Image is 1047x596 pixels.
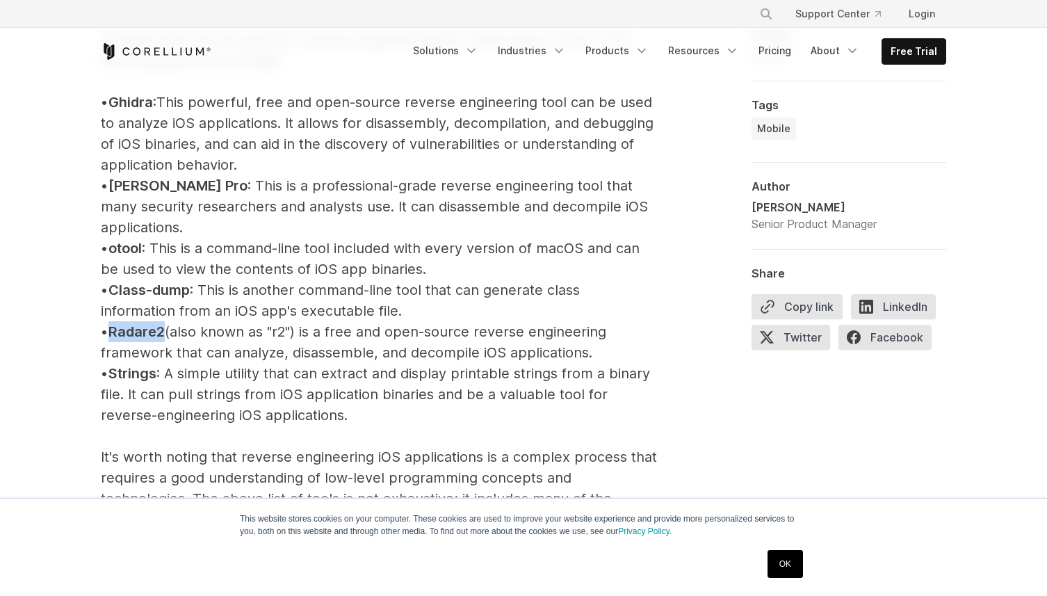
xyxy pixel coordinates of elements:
[838,325,932,350] span: Facebook
[802,38,868,63] a: About
[108,177,247,194] span: [PERSON_NAME] Pro
[153,94,156,111] span: :
[577,38,657,63] a: Products
[752,266,946,280] div: Share
[752,98,946,112] div: Tags
[752,179,946,193] div: Author
[754,1,779,26] button: Search
[618,526,672,536] a: Privacy Policy.
[405,38,946,65] div: Navigation Menu
[108,94,153,111] span: Ghidra
[742,1,946,26] div: Navigation Menu
[898,1,946,26] a: Login
[108,323,165,340] span: Radare2
[240,513,807,538] p: This website stores cookies on your computer. These cookies are used to improve your website expe...
[489,38,574,63] a: Industries
[838,325,940,355] a: Facebook
[752,216,877,232] div: Senior Product Manager
[108,240,142,257] span: otool
[752,199,877,216] div: [PERSON_NAME]
[405,38,487,63] a: Solutions
[108,282,190,298] span: Class-dump
[752,325,830,350] span: Twitter
[752,325,838,355] a: Twitter
[882,39,945,64] a: Free Trial
[108,365,156,382] span: Strings
[851,294,944,325] a: LinkedIn
[660,38,747,63] a: Resources
[851,294,936,319] span: LinkedIn
[752,118,796,140] a: Mobile
[101,43,211,60] a: Corellium Home
[752,294,843,319] button: Copy link
[757,122,790,136] span: Mobile
[768,550,803,578] a: OK
[750,38,800,63] a: Pricing
[784,1,892,26] a: Support Center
